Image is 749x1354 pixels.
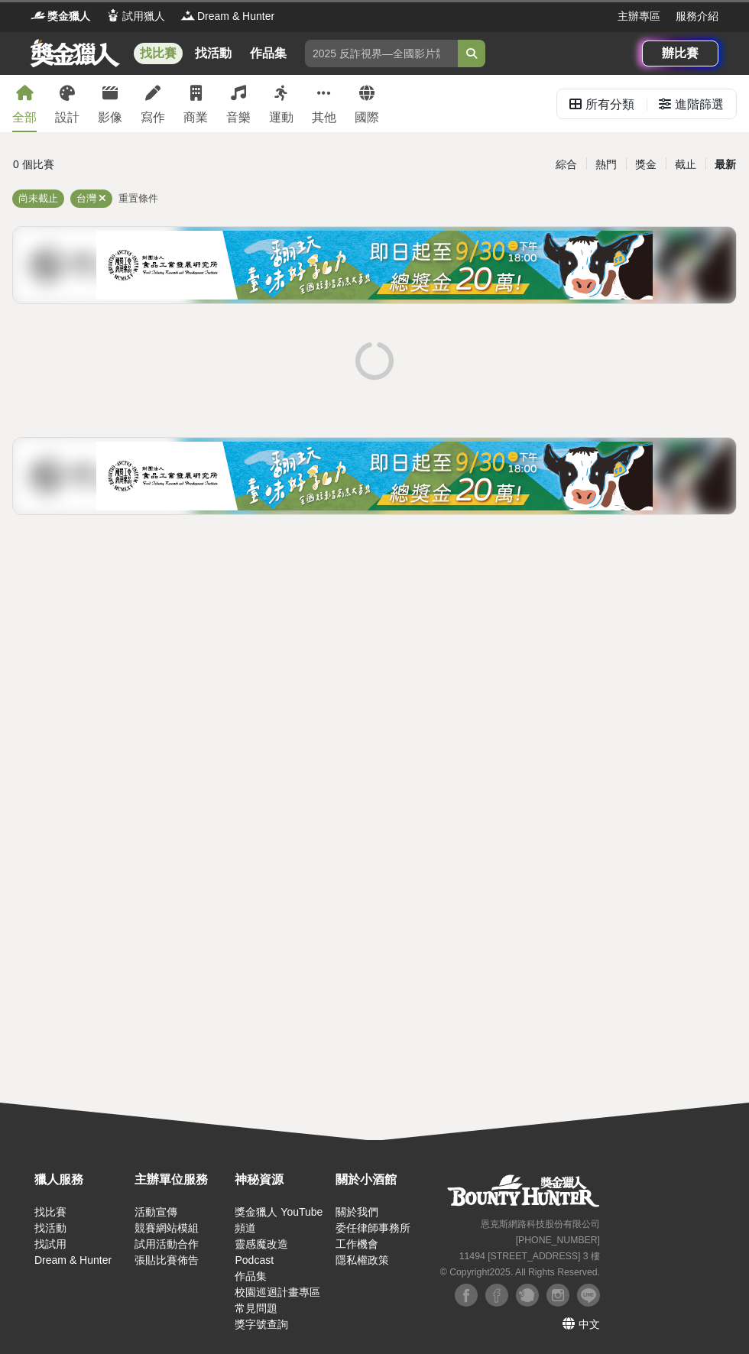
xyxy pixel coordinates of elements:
[546,151,586,178] div: 綜合
[118,193,158,204] span: 重置條件
[98,109,122,127] div: 影像
[189,43,238,64] a: 找活動
[105,8,165,24] a: Logo試用獵人
[481,1219,600,1229] small: 恩克斯網路科技股份有限公司
[455,1284,478,1307] img: Facebook
[235,1238,288,1266] a: 靈感魔改造 Podcast
[55,75,79,132] a: 設計
[180,8,274,24] a: LogoDream & Hunter
[98,75,122,132] a: 影像
[336,1206,378,1218] a: 關於我們
[47,8,90,24] span: 獎金獵人
[235,1171,327,1189] div: 神秘資源
[31,8,46,23] img: Logo
[312,75,336,132] a: 其他
[244,43,293,64] a: 作品集
[312,109,336,127] div: 其他
[226,109,251,127] div: 音樂
[34,1238,66,1250] a: 找試用
[336,1171,428,1189] div: 關於小酒館
[34,1171,127,1189] div: 獵人服務
[459,1251,600,1262] small: 11494 [STREET_ADDRESS] 3 樓
[355,109,379,127] div: 國際
[336,1238,378,1250] a: 工作機會
[31,8,90,24] a: Logo獎金獵人
[579,1318,600,1330] span: 中文
[135,1171,227,1189] div: 主辦單位服務
[269,109,293,127] div: 運動
[642,40,718,66] a: 辦比賽
[577,1284,600,1307] img: LINE
[269,75,293,132] a: 運動
[516,1235,600,1245] small: [PHONE_NUMBER]
[18,193,58,204] span: 尚未截止
[34,1254,112,1266] a: Dream & Hunter
[235,1206,323,1234] a: 獎金獵人 YouTube 頻道
[585,89,634,120] div: 所有分類
[76,193,96,204] span: 台灣
[197,8,274,24] span: Dream & Hunter
[141,109,165,127] div: 寫作
[355,75,379,132] a: 國際
[13,151,253,178] div: 0 個比賽
[336,1222,410,1234] a: 委任律師事務所
[546,1284,569,1307] img: Instagram
[183,109,208,127] div: 商業
[618,8,660,24] a: 主辦專區
[135,1206,177,1218] a: 活動宣傳
[516,1284,539,1307] img: Plurk
[235,1270,267,1282] a: 作品集
[440,1267,600,1278] small: © Copyright 2025 . All Rights Reserved.
[96,442,653,510] img: 0995b255-03a4-443a-8a0b-3f8e7433864a.jpg
[235,1286,320,1298] a: 校園巡迴計畫專區
[141,75,165,132] a: 寫作
[134,43,183,64] a: 找比賽
[666,151,705,178] div: 截止
[305,40,458,67] input: 2025 反詐視界—全國影片競賽
[135,1254,199,1266] a: 張貼比賽佈告
[586,151,626,178] div: 熱門
[105,8,121,23] img: Logo
[55,109,79,127] div: 設計
[96,231,653,300] img: 135e1ccb-0c6c-4c53-91fc-e03bdf93c573.jpg
[336,1254,389,1266] a: 隱私權政策
[705,151,745,178] div: 最新
[12,109,37,127] div: 全部
[676,8,718,24] a: 服務介紹
[235,1302,277,1314] a: 常見問題
[226,75,251,132] a: 音樂
[12,75,37,132] a: 全部
[122,8,165,24] span: 試用獵人
[180,8,196,23] img: Logo
[135,1222,199,1234] a: 競賽網站模組
[183,75,208,132] a: 商業
[675,89,724,120] div: 進階篩選
[135,1238,199,1250] a: 試用活動合作
[34,1222,66,1234] a: 找活動
[34,1206,66,1218] a: 找比賽
[626,151,666,178] div: 獎金
[485,1284,508,1307] img: Facebook
[235,1318,288,1330] a: 獎字號查詢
